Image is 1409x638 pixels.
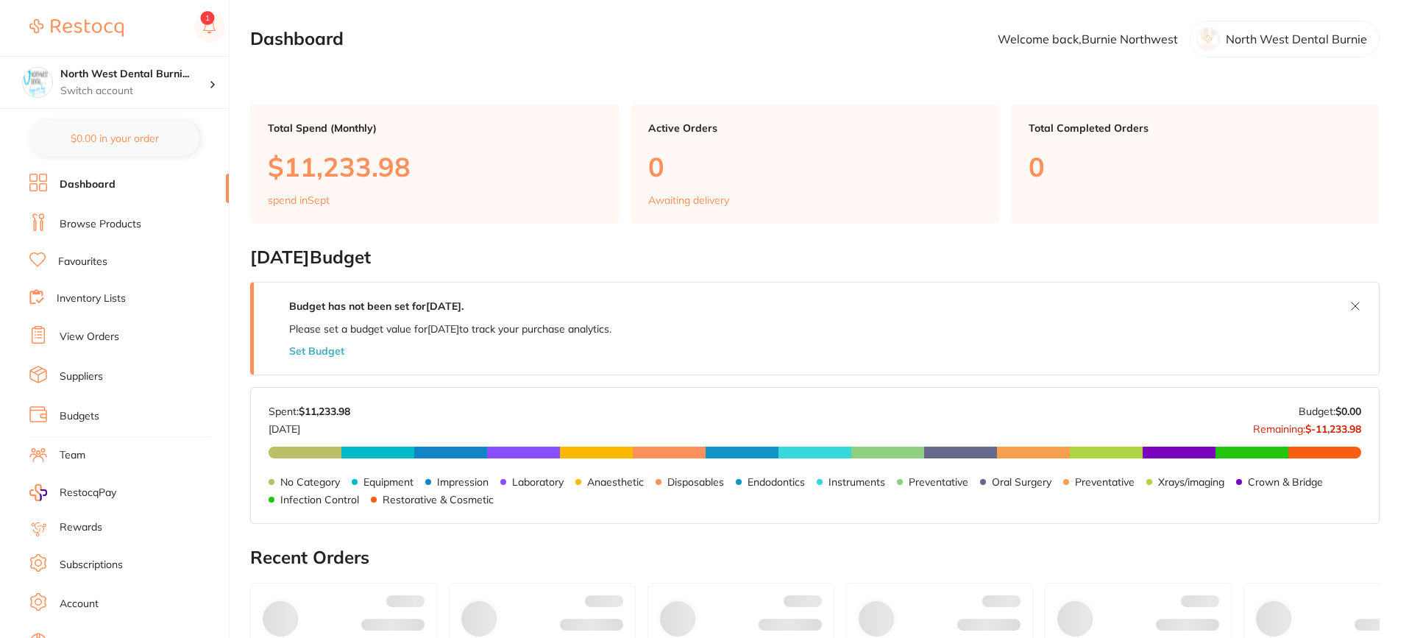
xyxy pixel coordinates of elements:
p: Budget: [1299,405,1361,417]
p: No Category [280,476,340,488]
p: Active Orders [648,122,982,134]
a: Inventory Lists [57,291,126,306]
p: 0 [1029,152,1362,182]
strong: $11,233.98 [299,405,350,418]
a: Team [60,448,85,463]
p: 0 [648,152,982,182]
h2: [DATE] Budget [250,247,1380,268]
button: Set Budget [289,345,344,357]
p: Equipment [363,476,414,488]
a: Browse Products [60,217,141,232]
img: RestocqPay [29,484,47,501]
p: Xrays/imaging [1158,476,1224,488]
p: Total Spend (Monthly) [268,122,601,134]
p: Oral Surgery [992,476,1051,488]
strong: $0.00 [1335,405,1361,418]
p: Total Completed Orders [1029,122,1362,134]
a: Active Orders0Awaiting delivery [631,104,999,224]
h4: North West Dental Burnie [60,67,209,82]
p: spend in Sept [268,194,330,206]
p: Please set a budget value for [DATE] to track your purchase analytics. [289,323,611,335]
p: Crown & Bridge [1248,476,1323,488]
a: Dashboard [60,177,116,192]
p: Impression [437,476,489,488]
a: RestocqPay [29,484,116,501]
p: Spent: [269,405,350,417]
p: Infection Control [280,494,359,506]
a: Favourites [58,255,107,269]
p: Preventative [909,476,968,488]
p: Remaining: [1253,417,1361,435]
p: [DATE] [269,417,350,435]
a: Suppliers [60,369,103,384]
p: Disposables [667,476,724,488]
a: View Orders [60,330,119,344]
p: Endodontics [748,476,805,488]
span: RestocqPay [60,486,116,500]
p: Instruments [828,476,885,488]
button: $0.00 in your order [29,121,199,156]
p: Preventative [1075,476,1135,488]
strong: Budget has not been set for [DATE] . [289,299,464,313]
a: Restocq Logo [29,11,124,45]
p: Anaesthetic [587,476,644,488]
p: Welcome back, Burnie Northwest [998,32,1178,46]
a: Account [60,597,99,612]
img: North West Dental Burnie [23,68,52,97]
p: North West Dental Burnie [1226,32,1367,46]
img: Restocq Logo [29,19,124,37]
p: Switch account [60,84,209,99]
p: $11,233.98 [268,152,601,182]
a: Rewards [60,520,102,535]
a: Total Spend (Monthly)$11,233.98spend inSept [250,104,619,224]
p: Restorative & Cosmetic [383,494,494,506]
p: Laboratory [512,476,564,488]
h2: Recent Orders [250,547,1380,568]
a: Total Completed Orders0 [1011,104,1380,224]
a: Budgets [60,409,99,424]
h2: Dashboard [250,29,344,49]
a: Subscriptions [60,558,123,573]
p: Awaiting delivery [648,194,729,206]
strong: $-11,233.98 [1305,422,1361,436]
